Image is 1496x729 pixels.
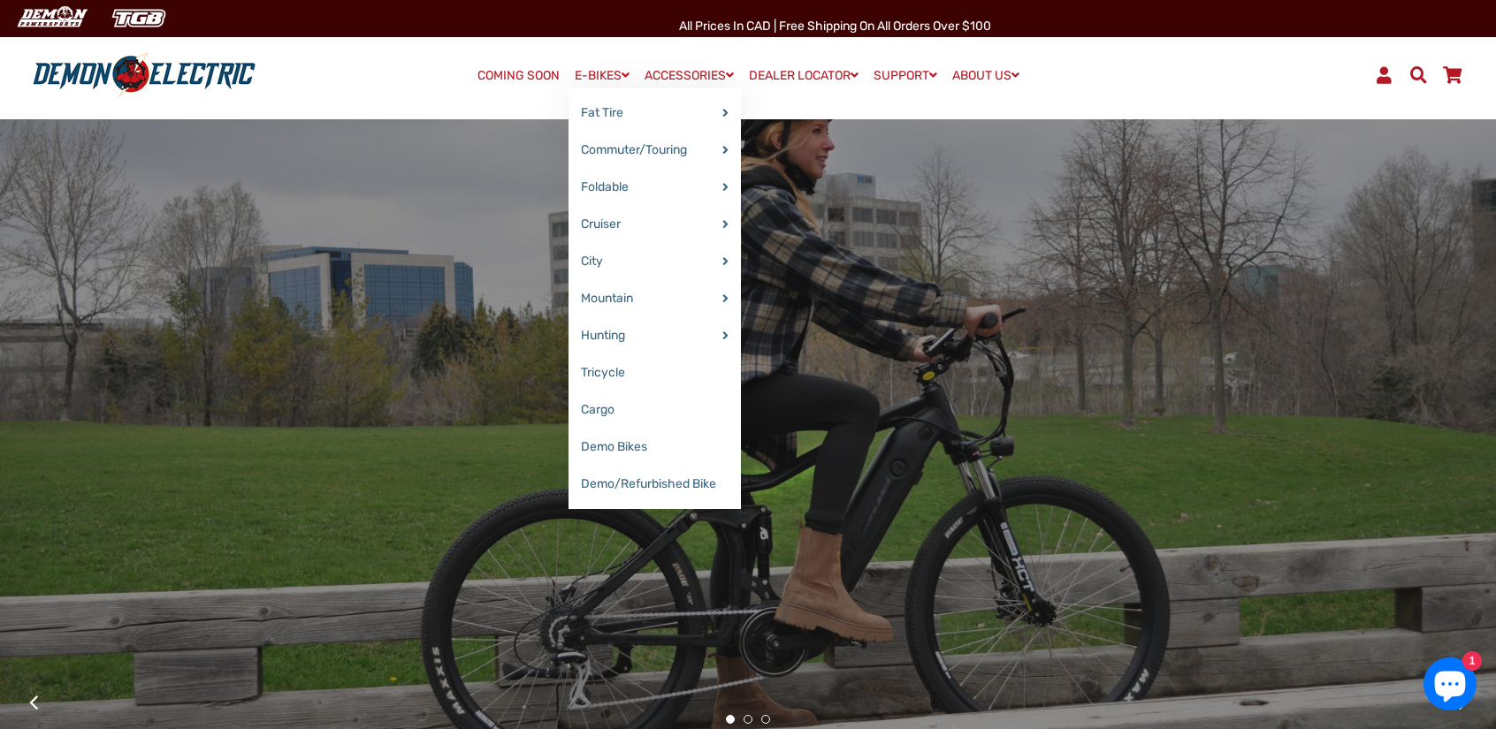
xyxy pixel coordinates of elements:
a: Cruiser [569,206,741,243]
inbox-online-store-chat: Shopify online store chat [1418,657,1482,715]
a: SUPPORT [867,63,943,88]
a: ABOUT US [946,63,1026,88]
span: All Prices in CAD | Free shipping on all orders over $100 [679,19,991,34]
a: Tricycle [569,354,741,391]
a: Commuter/Touring [569,132,741,169]
a: Demo/Refurbished Bike [569,466,741,503]
button: 1 of 3 [726,715,735,724]
a: Cargo [569,391,741,429]
img: Demon Electric [9,4,94,33]
a: COMING SOON [471,64,566,88]
a: Demo Bikes [569,429,741,466]
a: Mountain [569,280,741,317]
a: City [569,243,741,280]
a: Hunting [569,317,741,354]
button: 2 of 3 [744,715,752,724]
a: E-BIKES [569,63,636,88]
img: TGB Canada [103,4,175,33]
a: ACCESSORIES [638,63,740,88]
img: Demon Electric logo [27,52,262,98]
a: Fat Tire [569,95,741,132]
button: 3 of 3 [761,715,770,724]
a: Foldable [569,169,741,206]
a: DEALER LOCATOR [743,63,865,88]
